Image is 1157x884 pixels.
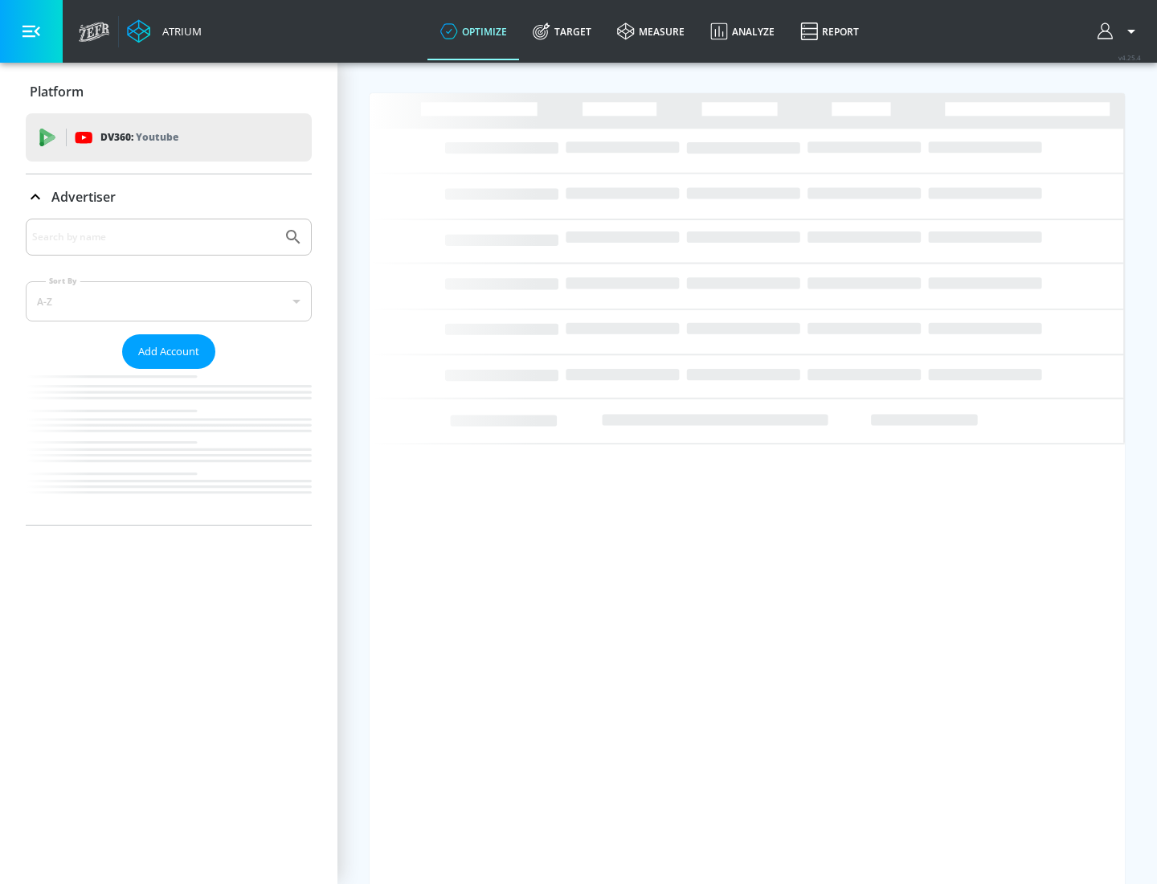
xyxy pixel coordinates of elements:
p: Platform [30,83,84,100]
div: A-Z [26,281,312,321]
label: Sort By [46,276,80,286]
span: v 4.25.4 [1118,53,1141,62]
p: DV360: [100,129,178,146]
a: Atrium [127,19,202,43]
a: Analyze [697,2,787,60]
span: Add Account [138,342,199,361]
button: Add Account [122,334,215,369]
div: Atrium [156,24,202,39]
a: optimize [427,2,520,60]
p: Advertiser [51,188,116,206]
a: measure [604,2,697,60]
div: Advertiser [26,174,312,219]
a: Report [787,2,872,60]
div: DV360: Youtube [26,113,312,162]
div: Advertiser [26,219,312,525]
nav: list of Advertiser [26,369,312,525]
input: Search by name [32,227,276,248]
div: Platform [26,69,312,114]
a: Target [520,2,604,60]
p: Youtube [136,129,178,145]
